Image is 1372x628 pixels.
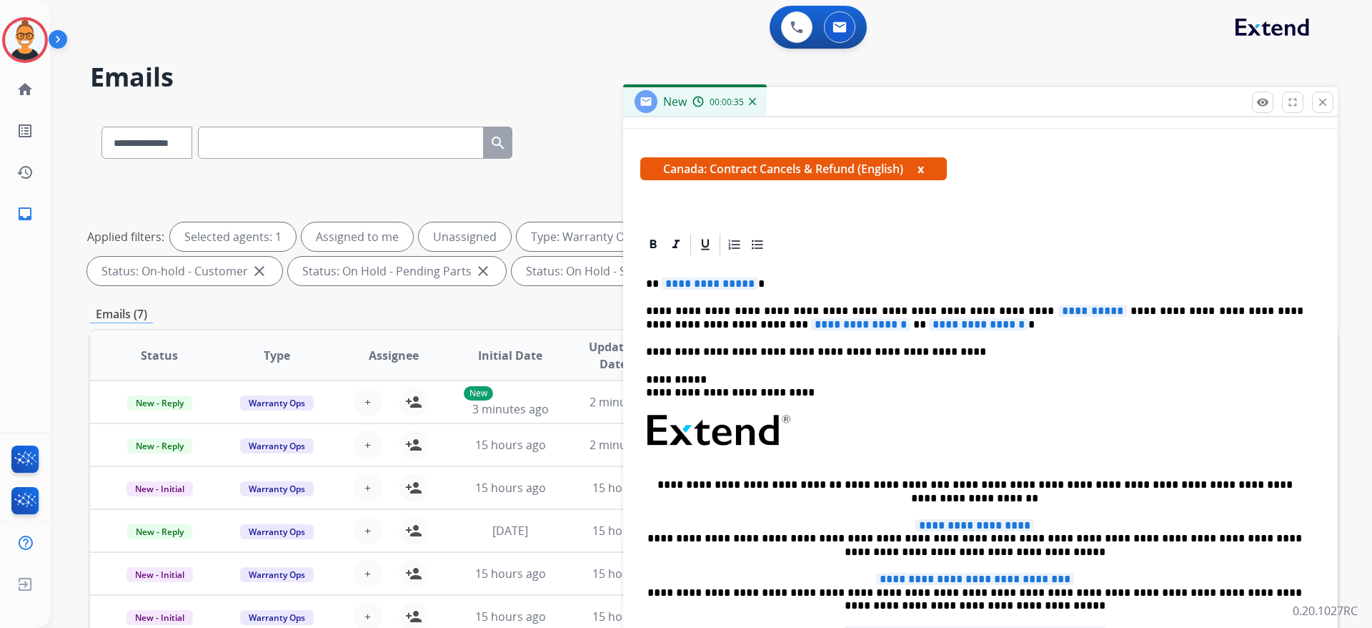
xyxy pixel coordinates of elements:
[592,566,663,582] span: 15 hours ago
[264,347,290,364] span: Type
[512,257,703,285] div: Status: On Hold - Servicers
[16,81,34,98] mat-icon: home
[354,431,382,459] button: +
[354,516,382,545] button: +
[127,396,192,411] span: New - Reply
[354,559,382,588] button: +
[126,481,193,496] span: New - Initial
[302,222,413,251] div: Assigned to me
[16,205,34,222] mat-icon: inbox
[1256,96,1269,109] mat-icon: remove_red_eye
[405,522,422,539] mat-icon: person_add
[364,608,371,625] span: +
[492,523,528,539] span: [DATE]
[592,523,663,539] span: 15 hours ago
[364,565,371,582] span: +
[405,608,422,625] mat-icon: person_add
[251,263,268,280] mat-icon: close
[170,222,296,251] div: Selected agents: 1
[747,234,768,255] div: Bullet List
[240,610,314,625] span: Warranty Ops
[581,338,646,373] span: Updated Date
[405,393,422,411] mat-icon: person_add
[592,609,663,624] span: 15 hours ago
[364,436,371,453] span: +
[364,522,371,539] span: +
[695,234,716,255] div: Underline
[288,257,506,285] div: Status: On Hold - Pending Parts
[592,480,663,496] span: 15 hours ago
[16,122,34,139] mat-icon: list_alt
[1316,96,1329,109] mat-icon: close
[364,479,371,496] span: +
[475,566,546,582] span: 15 hours ago
[640,157,947,180] span: Canada: Contract Cancels & Refund (English)
[16,164,34,181] mat-icon: history
[419,222,511,251] div: Unassigned
[1286,96,1299,109] mat-icon: fullscreen
[5,20,45,60] img: avatar
[141,347,178,364] span: Status
[354,388,382,416] button: +
[126,610,193,625] span: New - Initial
[1293,602,1358,619] p: 0.20.1027RC
[240,567,314,582] span: Warranty Ops
[127,524,192,539] span: New - Reply
[405,479,422,496] mat-icon: person_add
[475,437,546,453] span: 15 hours ago
[369,347,419,364] span: Assignee
[126,567,193,582] span: New - Initial
[474,263,492,280] mat-icon: close
[665,234,687,255] div: Italic
[240,481,314,496] span: Warranty Ops
[590,394,666,410] span: 2 minutes ago
[364,393,371,411] span: +
[489,134,507,152] mat-icon: search
[642,234,664,255] div: Bold
[354,474,382,502] button: +
[472,401,549,417] span: 3 minutes ago
[405,565,422,582] mat-icon: person_add
[464,386,493,401] p: New
[710,97,744,108] span: 00:00:35
[127,438,192,453] span: New - Reply
[517,222,672,251] div: Type: Warranty Ops
[87,257,282,285] div: Status: On-hold - Customer
[590,437,666,453] span: 2 minutes ago
[475,480,546,496] span: 15 hours ago
[663,94,687,109] span: New
[87,228,164,245] p: Applied filters:
[478,347,542,364] span: Initial Date
[475,609,546,624] span: 15 hours ago
[240,438,314,453] span: Warranty Ops
[240,396,314,411] span: Warranty Ops
[405,436,422,453] mat-icon: person_add
[90,63,1338,92] h2: Emails
[90,305,153,323] p: Emails (7)
[724,234,745,255] div: Ordered List
[918,160,924,177] button: x
[240,524,314,539] span: Warranty Ops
